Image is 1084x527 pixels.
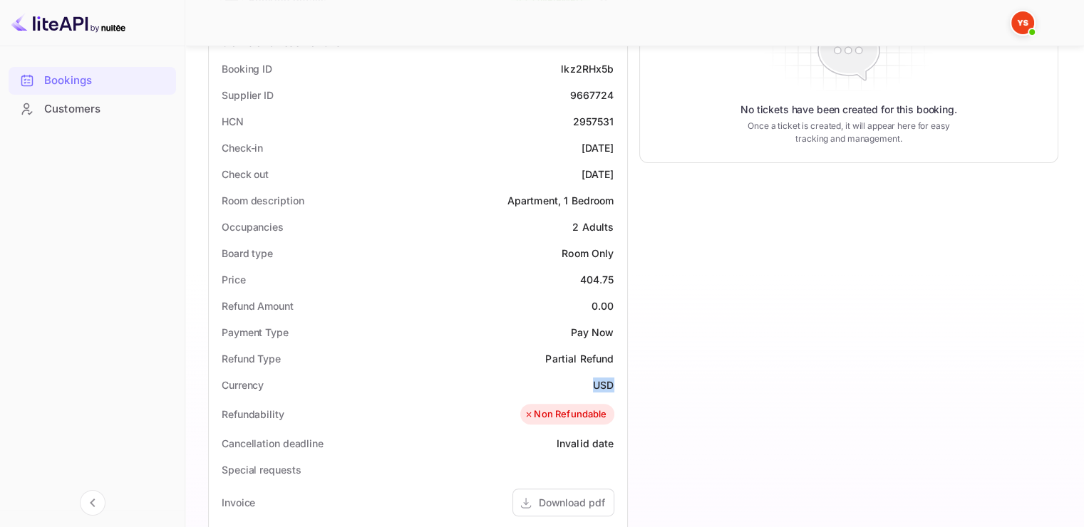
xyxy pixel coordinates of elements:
div: Check out [222,167,269,182]
div: 0.00 [592,298,614,313]
a: Customers [9,95,176,122]
a: Bookings [9,67,176,93]
div: 9667724 [569,88,614,103]
div: Room description [222,193,304,208]
div: Invalid date [557,436,614,451]
div: Pay Now [570,325,614,340]
div: Non Refundable [524,407,606,422]
div: HCN [222,114,244,129]
div: Payment Type [222,325,289,340]
p: No tickets have been created for this booking. [740,103,957,117]
div: Apartment, 1 Bedroom [507,193,614,208]
div: USD [593,377,614,392]
div: 2 Adults [572,219,614,234]
div: [DATE] [582,140,614,155]
div: Room Only [562,246,614,261]
div: Cancellation deadline [222,436,324,451]
div: Currency [222,377,264,392]
div: lkz2RHx5b [561,61,614,76]
div: Download pdf [539,495,605,510]
div: Bookings [44,73,169,89]
div: Special requests [222,462,301,477]
button: Collapse navigation [80,490,105,516]
img: LiteAPI logo [11,11,125,34]
img: Yandex Support [1011,11,1034,34]
div: Price [222,272,246,287]
div: Refund Type [222,351,281,366]
div: Refund Amount [222,298,294,313]
div: 404.75 [580,272,614,287]
div: Occupancies [222,219,284,234]
div: Booking ID [222,61,272,76]
div: Supplier ID [222,88,274,103]
div: Board type [222,246,273,261]
div: Customers [44,101,169,118]
div: [DATE] [582,167,614,182]
div: Check-in [222,140,263,155]
div: Refundability [222,407,284,422]
div: Bookings [9,67,176,95]
div: Partial Refund [545,351,614,366]
p: Once a ticket is created, it will appear here for easy tracking and management. [737,120,961,145]
div: Customers [9,95,176,123]
div: Invoice [222,495,255,510]
div: 2957531 [572,114,614,129]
